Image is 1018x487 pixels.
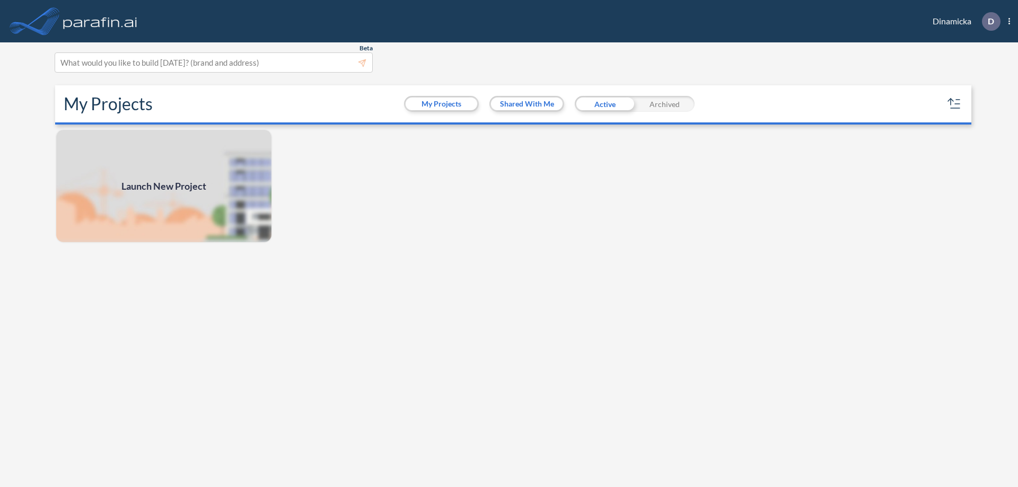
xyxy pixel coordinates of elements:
[491,98,563,110] button: Shared With Me
[575,96,635,112] div: Active
[55,129,273,243] img: add
[55,129,273,243] a: Launch New Project
[61,11,139,32] img: logo
[64,94,153,114] h2: My Projects
[359,44,373,52] span: Beta
[988,16,994,26] p: D
[406,98,477,110] button: My Projects
[946,95,963,112] button: sort
[917,12,1010,31] div: Dinamicka
[121,179,206,193] span: Launch New Project
[635,96,695,112] div: Archived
